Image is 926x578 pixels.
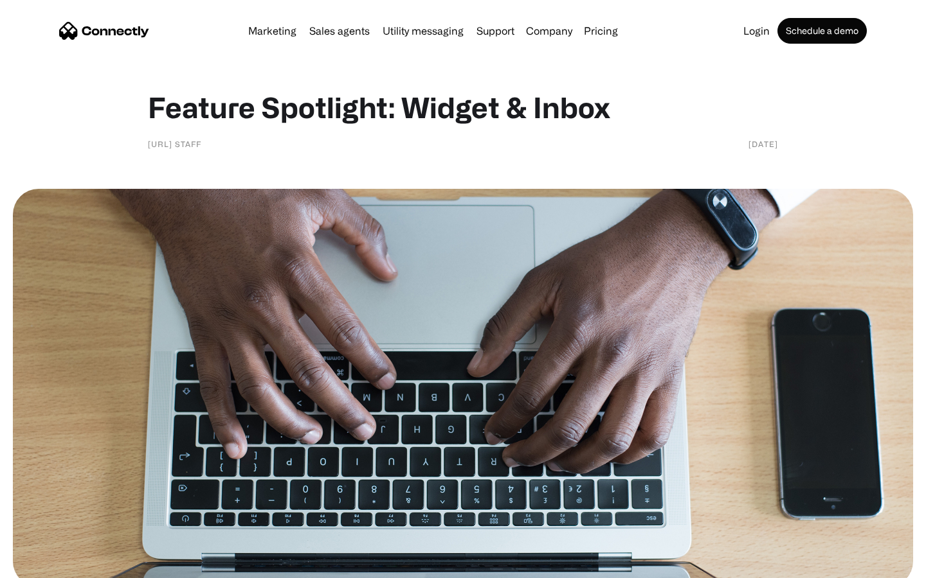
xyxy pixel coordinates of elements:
a: Marketing [243,26,302,36]
div: Company [526,22,572,40]
a: Pricing [579,26,623,36]
ul: Language list [26,556,77,574]
div: [DATE] [749,137,778,150]
a: Login [738,26,775,36]
a: Sales agents [304,26,375,36]
aside: Language selected: English [13,556,77,574]
a: Schedule a demo [777,18,867,44]
div: [URL] staff [148,137,201,150]
h1: Feature Spotlight: Widget & Inbox [148,90,778,125]
a: Utility messaging [377,26,469,36]
a: Support [471,26,520,36]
